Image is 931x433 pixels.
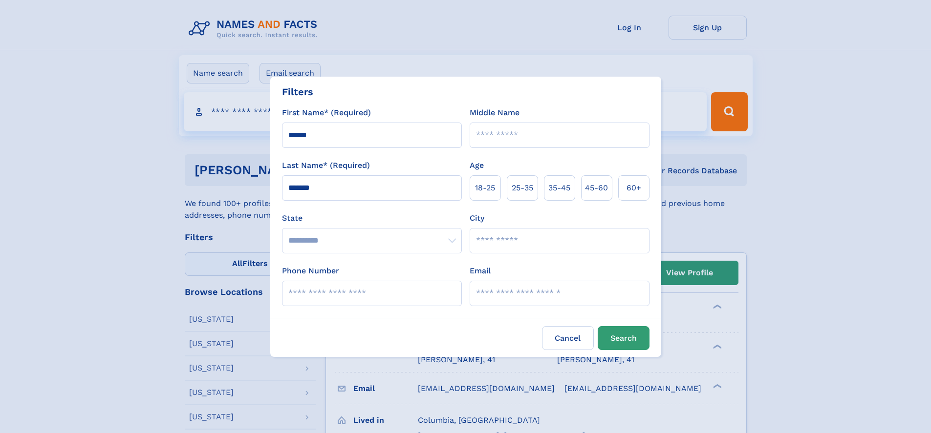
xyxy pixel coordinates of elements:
label: City [470,212,484,224]
span: 25‑35 [512,182,533,194]
label: Age [470,160,484,171]
label: First Name* (Required) [282,107,371,119]
div: Filters [282,84,313,99]
span: 18‑25 [475,182,495,194]
label: Cancel [542,326,594,350]
label: State [282,212,462,224]
label: Middle Name [470,107,520,119]
button: Search [598,326,650,350]
label: Last Name* (Required) [282,160,370,171]
span: 35‑45 [548,182,570,194]
span: 60+ [627,182,641,194]
span: 45‑60 [585,182,608,194]
label: Email [470,265,491,277]
label: Phone Number [282,265,339,277]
